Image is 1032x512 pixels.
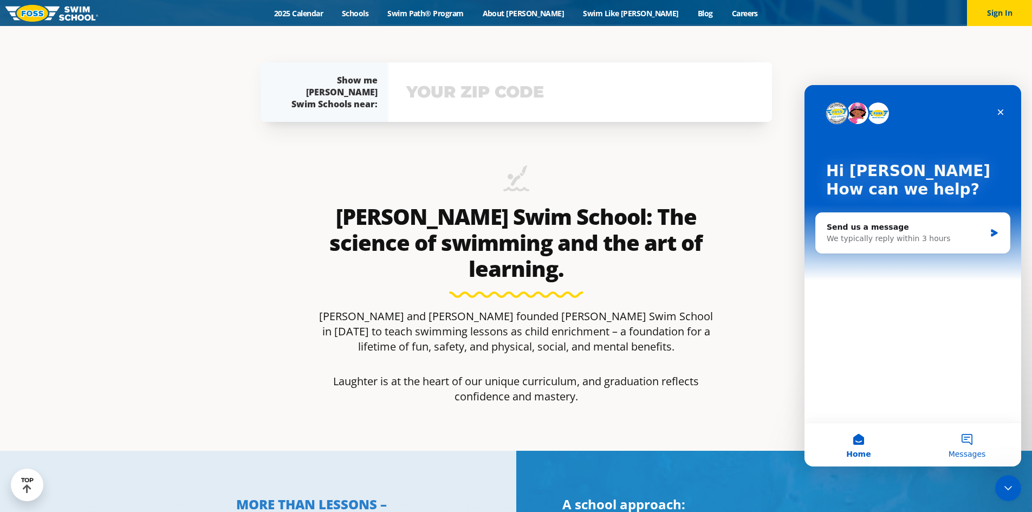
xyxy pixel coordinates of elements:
a: 2025 Calendar [265,8,333,18]
a: About [PERSON_NAME] [473,8,574,18]
h2: [PERSON_NAME] Swim School: The science of swimming and the art of learning. [315,204,718,282]
iframe: Intercom live chat [804,85,1021,466]
div: TOP [21,477,34,494]
p: [PERSON_NAME] and [PERSON_NAME] founded [PERSON_NAME] Swim School in [DATE] to teach swimming les... [315,309,718,354]
a: Swim Like [PERSON_NAME] [574,8,689,18]
div: Show me [PERSON_NAME] Swim Schools near: [282,74,378,110]
iframe: Intercom live chat [995,475,1021,501]
a: Careers [722,8,767,18]
img: FOSS Swim School Logo [5,5,98,22]
input: YOUR ZIP CODE [404,76,757,108]
a: Blog [688,8,722,18]
p: Laughter is at the heart of our unique curriculum, and graduation reflects confidence and mastery. [315,374,718,404]
img: icon-swimming-diving-2.png [503,165,529,198]
a: Schools [333,8,378,18]
a: Swim Path® Program [378,8,473,18]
